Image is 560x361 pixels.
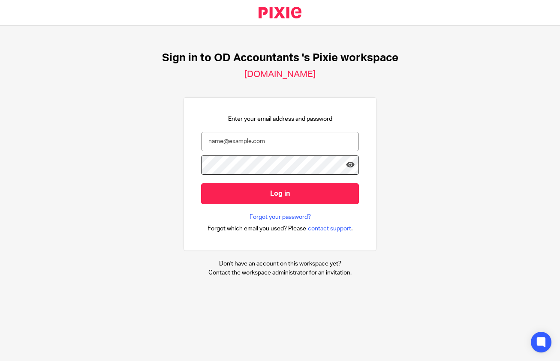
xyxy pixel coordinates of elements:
h1: Sign in to OD Accountants 's Pixie workspace [162,51,398,65]
input: Log in [201,183,359,204]
span: Forgot which email you used? Please [208,224,306,233]
p: Contact the workspace administrator for an invitation. [208,269,352,277]
a: Forgot your password? [250,213,311,221]
div: . [208,224,353,233]
input: name@example.com [201,132,359,151]
p: Enter your email address and password [228,115,332,123]
p: Don't have an account on this workspace yet? [208,260,352,268]
h2: [DOMAIN_NAME] [244,69,316,80]
span: contact support [308,224,351,233]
